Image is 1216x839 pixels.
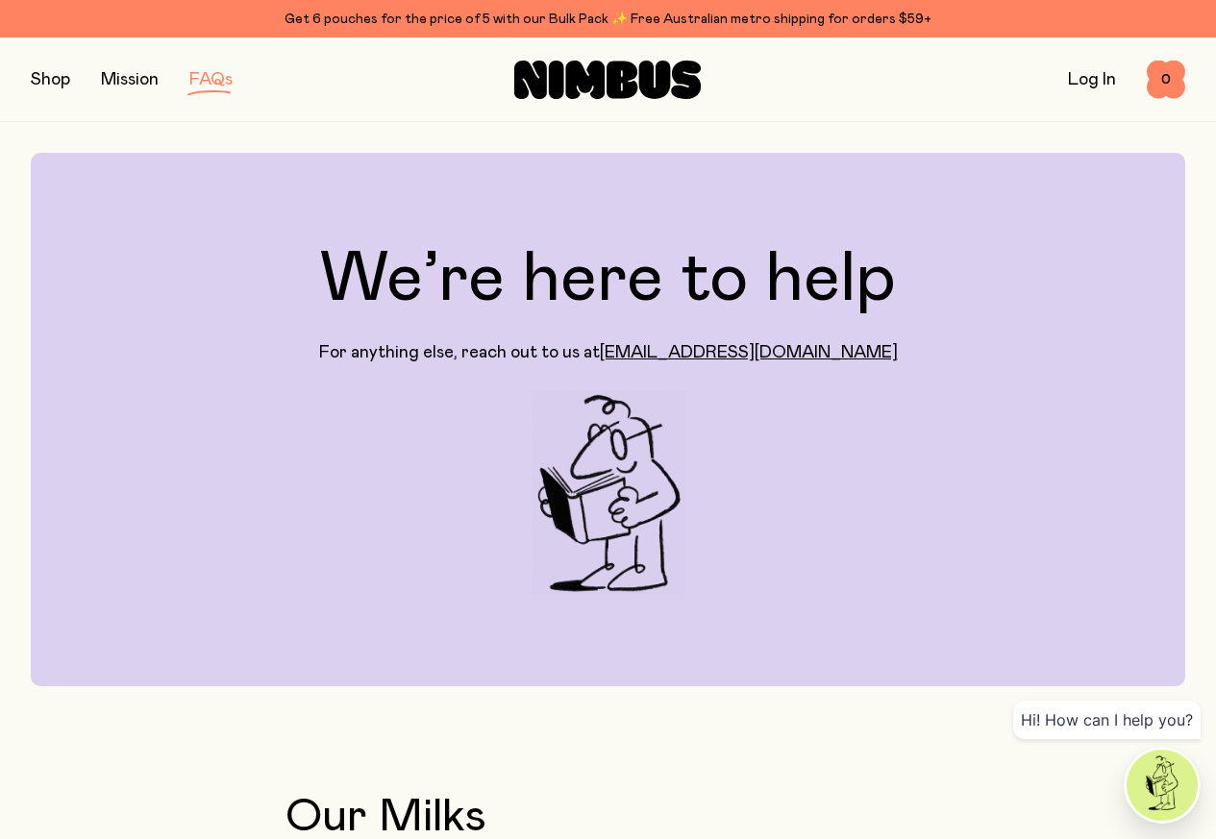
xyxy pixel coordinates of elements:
[1147,61,1185,99] button: 0
[31,8,1185,31] div: Get 6 pouches for the price of 5 with our Bulk Pack ✨ Free Australian metro shipping for orders $59+
[319,341,898,364] p: For anything else, reach out to us at
[189,71,233,88] a: FAQs
[600,344,898,361] a: [EMAIL_ADDRESS][DOMAIN_NAME]
[1013,701,1201,739] div: Hi! How can I help you?
[101,71,159,88] a: Mission
[1127,750,1198,821] img: agent
[320,245,896,314] h1: We’re here to help
[1068,71,1116,88] a: Log In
